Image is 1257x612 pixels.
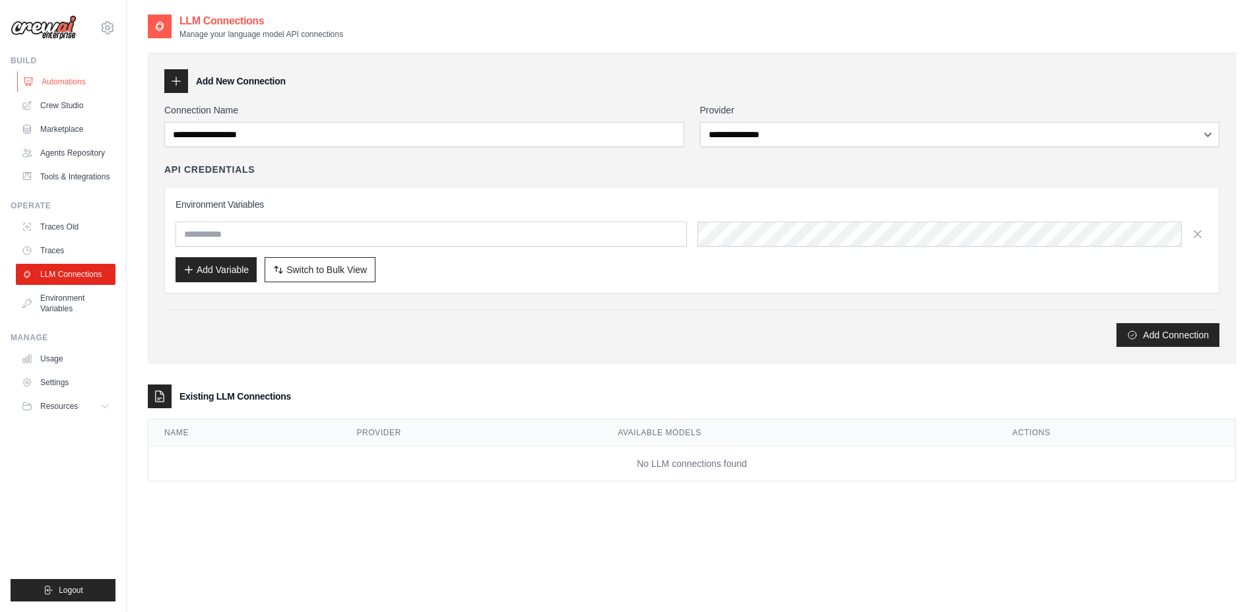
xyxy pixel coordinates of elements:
label: Connection Name [164,104,684,117]
th: Actions [996,419,1235,446]
td: No LLM connections found [148,446,1235,481]
h3: Environment Variables [176,198,1208,211]
a: Usage [16,348,115,369]
a: Environment Variables [16,288,115,319]
a: Crew Studio [16,95,115,116]
h4: API Credentials [164,163,255,176]
button: Add Connection [1116,323,1219,347]
h3: Existing LLM Connections [179,390,291,403]
button: Switch to Bulk View [265,257,375,282]
a: Agents Repository [16,142,115,164]
div: Manage [11,332,115,343]
a: Settings [16,372,115,393]
a: Marketplace [16,119,115,140]
a: LLM Connections [16,264,115,285]
span: Resources [40,401,78,412]
a: Traces [16,240,115,261]
label: Provider [700,104,1220,117]
button: Add Variable [176,257,257,282]
th: Name [148,419,341,446]
th: Provider [341,419,602,446]
button: Logout [11,579,115,601]
span: Logout [59,585,83,596]
a: Traces Old [16,216,115,237]
p: Manage your language model API connections [179,29,343,40]
span: Switch to Bulk View [286,263,367,276]
a: Automations [17,71,117,92]
div: Operate [11,200,115,211]
div: Build [11,55,115,66]
th: Available Models [602,419,996,446]
button: Resources [16,396,115,417]
h2: LLM Connections [179,13,343,29]
a: Tools & Integrations [16,166,115,187]
h3: Add New Connection [196,75,286,88]
img: Logo [11,15,77,40]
